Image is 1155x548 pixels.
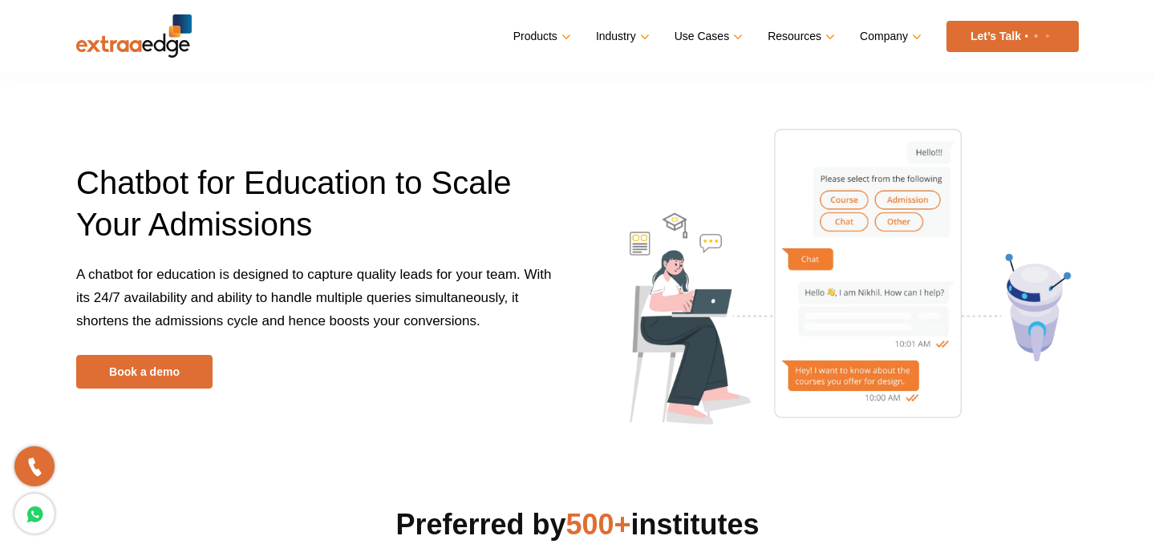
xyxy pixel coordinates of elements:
a: Industry [596,25,646,48]
a: Company [860,25,918,48]
span: 500+ [566,508,631,541]
img: chatbot [622,124,1079,425]
a: Book a demo [76,355,213,389]
span: Chatbot for Education to Scale Your Admissions [76,165,512,242]
a: Resources [768,25,832,48]
a: Let’s Talk [946,21,1079,52]
h2: Preferred by institutes [76,506,1079,544]
a: Use Cases [675,25,740,48]
span: A chatbot for education is designed to capture quality leads for your team. With its 24/7 availab... [76,267,552,328]
a: Products [513,25,568,48]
